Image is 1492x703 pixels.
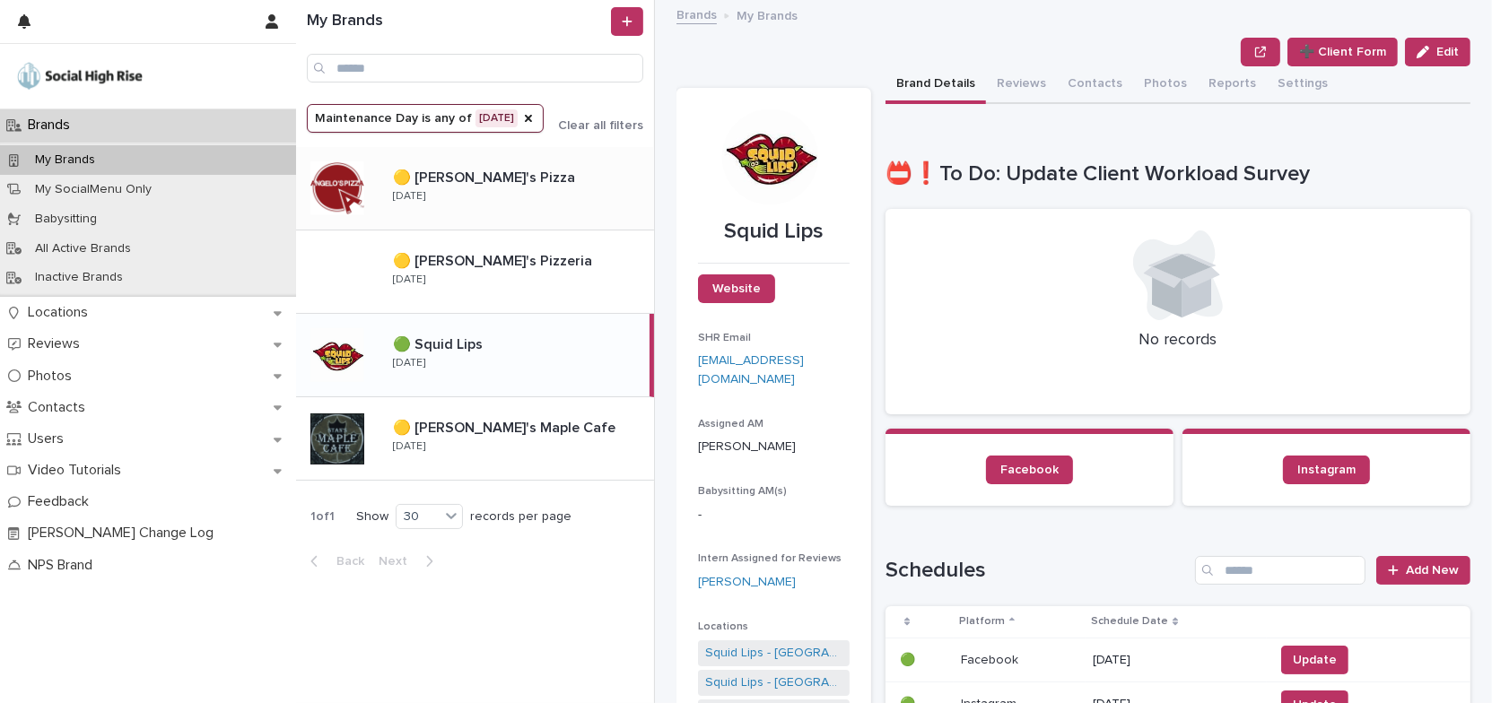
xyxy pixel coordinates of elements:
[961,649,1022,668] p: Facebook
[393,357,425,369] p: [DATE]
[1287,38,1398,66] button: ➕ Client Form
[1198,66,1267,104] button: Reports
[21,399,100,416] p: Contacts
[886,161,1470,187] h1: 📛❗To Do: Update Client Workload Survey
[393,440,425,453] p: [DATE]
[393,190,425,203] p: [DATE]
[698,506,850,525] p: -
[1406,564,1459,577] span: Add New
[1405,38,1470,66] button: Edit
[1376,556,1470,585] a: Add New
[698,274,775,303] a: Website
[296,553,371,569] button: Back
[886,66,986,104] button: Brand Details
[1133,66,1198,104] button: Photos
[698,486,787,497] span: Babysitting AM(s)
[393,273,425,286] p: [DATE]
[296,314,654,397] a: 🟢 Squid Lips🟢 Squid Lips [DATE]
[21,212,111,227] p: Babysitting
[393,249,596,270] p: 🟡 [PERSON_NAME]'s Pizzeria
[393,416,619,437] p: 🟡 [PERSON_NAME]'s Maple Cafe
[900,649,919,668] p: 🟢
[676,4,717,24] a: Brands
[544,119,643,132] button: Clear all filters
[14,58,145,94] img: o5DnuTxEQV6sW9jFYBBf
[307,104,544,133] button: Maintenance Day
[705,673,842,692] a: Squid Lips - [GEOGRAPHIC_DATA]
[296,230,654,314] a: 🟡 [PERSON_NAME]'s Pizzeria🟡 [PERSON_NAME]'s Pizzeria [DATE]
[296,397,654,481] a: 🟡 [PERSON_NAME]'s Maple Cafe🟡 [PERSON_NAME]'s Maple Cafe [DATE]
[379,555,418,568] span: Next
[705,644,842,663] a: Squid Lips - [GEOGRAPHIC_DATA]
[1283,456,1370,484] a: Instagram
[21,182,166,197] p: My SocialMenu Only
[1091,612,1168,631] p: Schedule Date
[712,282,761,295] span: Website
[698,438,850,456] p: [PERSON_NAME]
[1267,66,1339,104] button: Settings
[296,495,349,539] p: 1 of 1
[698,354,804,386] a: [EMAIL_ADDRESS][DOMAIN_NAME]
[698,219,850,245] p: Squid Lips
[737,4,798,24] p: My Brands
[1093,653,1260,668] p: [DATE]
[307,54,643,82] input: Search
[371,553,448,569] button: Next
[21,241,145,256] p: All Active Brands
[393,333,486,353] p: 🟢 Squid Lips
[21,462,135,479] p: Video Tutorials
[21,368,86,385] p: Photos
[907,331,1449,351] p: No records
[1299,43,1386,61] span: ➕ Client Form
[1195,556,1365,585] input: Search
[393,166,579,187] p: 🟡 [PERSON_NAME]'s Pizza
[698,553,842,564] span: Intern Assigned for Reviews
[21,335,94,352] p: Reviews
[21,493,103,510] p: Feedback
[296,147,654,230] a: 🟡 [PERSON_NAME]'s Pizza🟡 [PERSON_NAME]'s Pizza [DATE]
[21,430,78,447] p: Users
[886,638,1470,682] tr: 🟢🟢 FacebookFacebook [DATE]Update
[21,525,228,542] p: [PERSON_NAME] Change Log
[698,573,796,592] a: [PERSON_NAME]
[307,12,607,31] h1: My Brands
[986,456,1073,484] a: Facebook
[21,270,137,285] p: Inactive Brands
[1000,464,1059,476] span: Facebook
[21,152,109,168] p: My Brands
[21,304,102,321] p: Locations
[21,557,107,574] p: NPS Brand
[397,508,440,526] div: 30
[698,621,748,632] span: Locations
[698,333,751,343] span: SHR Email
[326,555,364,568] span: Back
[986,66,1057,104] button: Reviews
[1057,66,1133,104] button: Contacts
[1281,646,1348,674] button: Update
[1297,464,1356,476] span: Instagram
[698,419,763,430] span: Assigned AM
[959,612,1005,631] p: Platform
[356,509,388,525] p: Show
[470,509,571,525] p: records per page
[558,119,643,132] span: Clear all filters
[21,117,84,134] p: Brands
[1293,651,1337,669] span: Update
[1436,46,1459,58] span: Edit
[886,558,1188,584] h1: Schedules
